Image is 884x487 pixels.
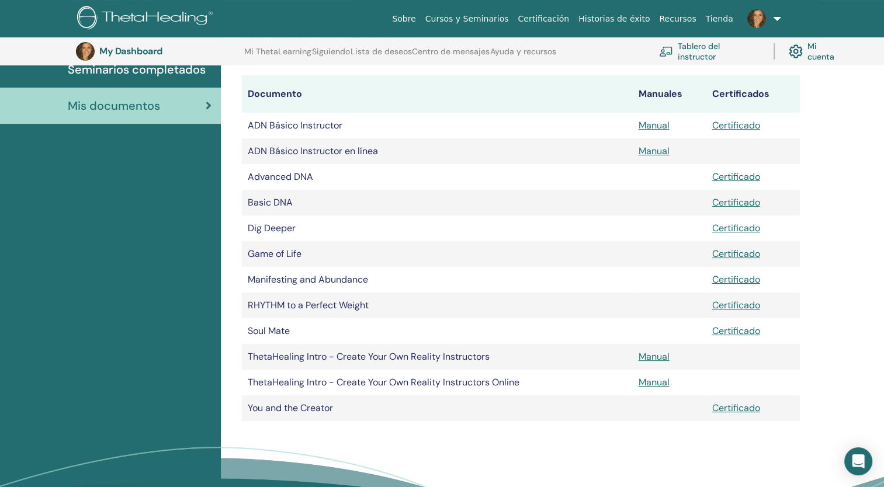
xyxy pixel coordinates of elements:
a: Manual [639,119,670,131]
a: Siguiendo [312,47,350,65]
a: Manual [639,376,670,388]
td: Basic DNA [242,190,632,215]
a: Certificado [712,171,760,183]
td: ThetaHealing Intro - Create Your Own Reality Instructors Online [242,370,632,395]
th: Manuales [633,75,706,113]
td: RHYTHM to a Perfect Weight [242,293,632,318]
td: Soul Mate [242,318,632,344]
img: chalkboard-teacher.svg [659,46,673,57]
span: Mis documentos [68,97,160,114]
div: Open Intercom Messenger [844,447,872,475]
td: Game of Life [242,241,632,267]
a: Mi cuenta [789,39,846,64]
a: Manual [639,145,670,157]
a: Manual [639,350,670,363]
td: ADN Básico Instructor [242,113,632,138]
span: Seminarios completados [68,61,206,78]
h3: My Dashboard [99,46,216,57]
img: default.jpg [747,9,766,28]
img: logo.png [77,6,217,32]
a: Centro de mensajes [412,47,490,65]
a: Sobre [387,8,420,30]
a: Lista de deseos [351,47,412,65]
td: Dig Deeper [242,215,632,241]
a: Certificado [712,273,760,286]
a: Certificado [712,222,760,234]
a: Certificado [712,119,760,131]
a: Cursos y Seminarios [421,8,514,30]
a: Certificación [513,8,574,30]
a: Certificado [712,196,760,208]
a: Recursos [654,8,701,30]
img: default.jpg [76,42,95,61]
td: Advanced DNA [242,164,632,190]
a: Tienda [701,8,738,30]
th: Certificados [706,75,800,113]
th: Documento [242,75,632,113]
a: Certificado [712,402,760,414]
img: cog.svg [789,41,803,61]
a: Ayuda y recursos [490,47,556,65]
td: Manifesting and Abundance [242,267,632,293]
td: ThetaHealing Intro - Create Your Own Reality Instructors [242,344,632,370]
a: Historias de éxito [574,8,654,30]
a: Certificado [712,248,760,260]
a: Tablero del instructor [659,39,760,64]
a: Mi ThetaLearning [244,47,311,65]
a: Certificado [712,299,760,311]
td: ADN Básico Instructor en línea [242,138,632,164]
td: You and the Creator [242,395,632,421]
a: Certificado [712,325,760,337]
